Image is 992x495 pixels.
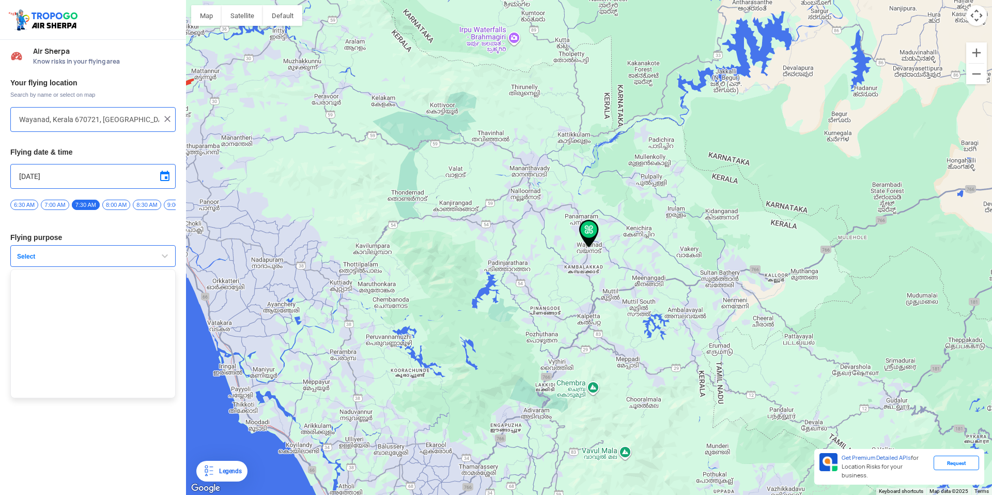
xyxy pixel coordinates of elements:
[838,453,934,481] div: for Location Risks for your business.
[215,465,241,477] div: Legends
[102,200,130,210] span: 8:00 AM
[10,91,176,99] span: Search by name or select on map
[72,200,100,210] span: 7:30 AM
[8,8,81,32] img: ic_tgdronemaps.svg
[162,114,173,124] img: ic_close.png
[10,200,38,210] span: 6:30 AM
[189,482,223,495] img: Google
[33,57,176,66] span: Know risks in your flying area
[203,465,215,477] img: Legends
[41,200,69,210] span: 7:00 AM
[929,488,968,494] span: Map data ©2025
[133,200,161,210] span: 8:30 AM
[842,454,911,461] span: Get Premium Detailed APIs
[966,5,987,26] button: Map camera controls
[19,170,167,183] input: Select Date
[934,456,979,470] div: Request
[879,488,923,495] button: Keyboard shortcuts
[13,252,142,261] span: Select
[819,453,838,471] img: Premium APIs
[189,482,223,495] a: Open this area in Google Maps (opens a new window)
[10,245,176,267] button: Select
[33,47,176,55] span: Air Sherpa
[10,148,176,156] h3: Flying date & time
[966,42,987,63] button: Zoom in
[10,50,23,62] img: Risk Scores
[10,234,176,241] h3: Flying purpose
[19,113,159,126] input: Search your flying location
[191,5,222,26] button: Show street map
[164,200,192,210] span: 9:00 AM
[966,64,987,84] button: Zoom out
[974,488,989,494] a: Terms
[222,5,263,26] button: Show satellite imagery
[10,269,176,398] ul: Select
[10,79,176,86] h3: Your flying location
